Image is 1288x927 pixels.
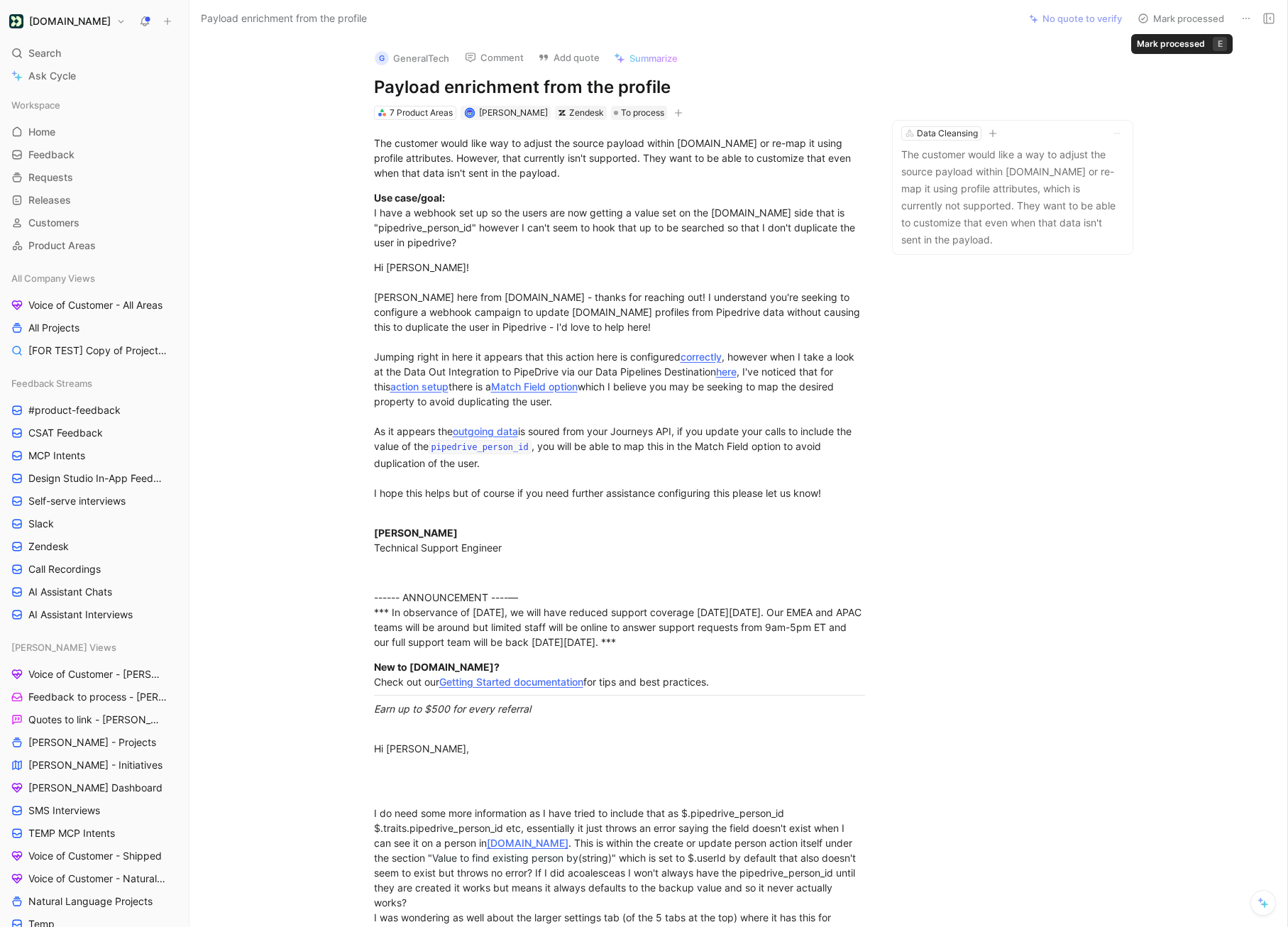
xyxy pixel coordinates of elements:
a: AI Assistant Chats [6,581,183,603]
div: ------ ANNOUNCEMENT ----— *** In observance of [DATE], we will have reduced support coverage [DAT... [374,590,865,649]
span: Summarize [629,52,678,65]
div: Data Cleansing [917,126,978,141]
div: 7 Product Areas [390,106,453,120]
a: Call Recordings [6,559,183,580]
span: Feedback Streams [11,376,92,390]
a: Ask Cycle [6,65,183,87]
div: I have a webhook set up so the users are now getting a value set on the [DOMAIN_NAME] side that i... [374,190,865,250]
em: Earn up to $500 for every referral [374,703,531,715]
span: Natural Language Projects [28,894,153,909]
span: [PERSON_NAME] - Initiatives [28,758,163,772]
button: Customer.io[DOMAIN_NAME] [6,11,129,31]
a: Slack [6,513,183,534]
span: [FOR TEST] Copy of Projects for Discovery [28,344,167,358]
span: Requests [28,170,73,185]
span: Zendesk [28,539,69,554]
a: Quotes to link - [PERSON_NAME] [6,709,183,730]
span: Home [28,125,55,139]
div: Mark processed [1137,37,1205,51]
p: The customer would like a way to adjust the source payload within [DOMAIN_NAME] or re-map it usin... [901,146,1124,248]
a: All Projects [6,317,183,339]
a: outgoing data [453,425,518,437]
span: Design Studio In-App Feedback [28,471,165,486]
strong: New to [DOMAIN_NAME]? [374,661,500,673]
a: Voice of Customer - [PERSON_NAME] [6,664,183,685]
div: Hi [PERSON_NAME], [374,741,865,756]
a: Product Areas [6,235,183,256]
strong: [PERSON_NAME] [374,527,458,539]
code: pipedrive_person_id [429,440,532,454]
a: [PERSON_NAME] - Projects [6,732,183,753]
span: (string)" which is set to $.userId by default that also doesn't seem to exist but throws no error... [374,852,859,879]
span: TEMP MCP Intents [28,826,115,840]
div: Feedback Streams [6,373,183,394]
div: Workspace [6,94,183,116]
span: Quotes to link - [PERSON_NAME] [28,713,165,727]
span: Self-serve interviews [28,494,126,508]
a: Voice of Customer - All Areas [6,295,183,316]
span: MCP Intents [28,449,85,463]
h1: [DOMAIN_NAME] [29,15,111,28]
a: Voice of Customer - Natural Language [6,868,183,889]
span: CSAT Feedback [28,426,103,440]
a: [DOMAIN_NAME] [487,837,568,849]
span: Search [28,45,61,62]
a: Natural Language Projects [6,891,183,912]
div: [PERSON_NAME] Views [6,637,183,658]
button: Summarize [607,48,684,68]
span: #product-feedback [28,403,121,417]
div: The customer would like way to adjust the source payload within [DOMAIN_NAME] or re-map it using ... [374,136,865,180]
a: here [716,366,737,378]
span: To process [621,106,664,120]
div: Feedback Streams#product-feedbackCSAT FeedbackMCP IntentsDesign Studio In-App FeedbackSelf-serve ... [6,373,183,625]
h1: Payload enrichment from the profile [374,76,865,99]
a: Customers [6,212,183,234]
span: Product Areas [28,238,96,253]
div: All Company Views [6,268,183,289]
span: Voice of Customer - Shipped [28,849,162,863]
div: G [375,51,389,65]
a: AI Assistant Interviews [6,604,183,625]
span: as I won't always have the pipedrive_person_id until they are created it works but means it alway... [374,867,858,909]
img: avatar [466,109,474,116]
span: AI Assistant Chats [28,585,112,599]
span: Workspace [11,98,60,112]
span: SMS Interviews [28,803,100,818]
span: Releases [28,193,71,207]
a: [FOR TEST] Copy of Projects for Discovery [6,340,183,361]
a: MCP Intents [6,445,183,466]
img: Customer.io [9,14,23,28]
span: All Company Views [11,271,95,285]
span: Ask Cycle [28,67,76,84]
span: AI Assistant Interviews [28,608,133,622]
a: #product-feedback [6,400,183,421]
a: Getting Started documentation [439,676,583,688]
span: Feedback [28,148,75,162]
div: All Company ViewsVoice of Customer - All AreasAll Projects[FOR TEST] Copy of Projects for Discovery [6,268,183,361]
button: Comment [458,48,530,67]
span: Voice of Customer - [PERSON_NAME] [28,667,166,681]
a: [PERSON_NAME] - Initiatives [6,755,183,776]
div: Zendesk [569,106,604,120]
a: Feedback to process - [PERSON_NAME] [6,686,183,708]
a: Voice of Customer - Shipped [6,845,183,867]
span: Payload enrichment from the profile [201,10,367,27]
span: Customers [28,216,79,230]
span: Call Recordings [28,562,101,576]
a: action setup [390,380,448,393]
a: correctly [681,351,722,363]
div: Search [6,43,183,64]
span: [PERSON_NAME] Dashboard [28,781,163,795]
button: Add quote [532,48,606,67]
div: To process [611,106,667,120]
strong: Use case/goal: [374,192,445,204]
span: Feedback to process - [PERSON_NAME] [28,690,167,704]
a: Design Studio In-App Feedback [6,468,183,489]
button: Mark processed [1131,9,1231,28]
div: E [1213,37,1227,51]
a: Self-serve interviews [6,490,183,512]
span: Voice of Customer - All Areas [28,298,163,312]
a: Releases [6,190,183,211]
a: SMS Interviews [6,800,183,821]
a: Home [6,121,183,143]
